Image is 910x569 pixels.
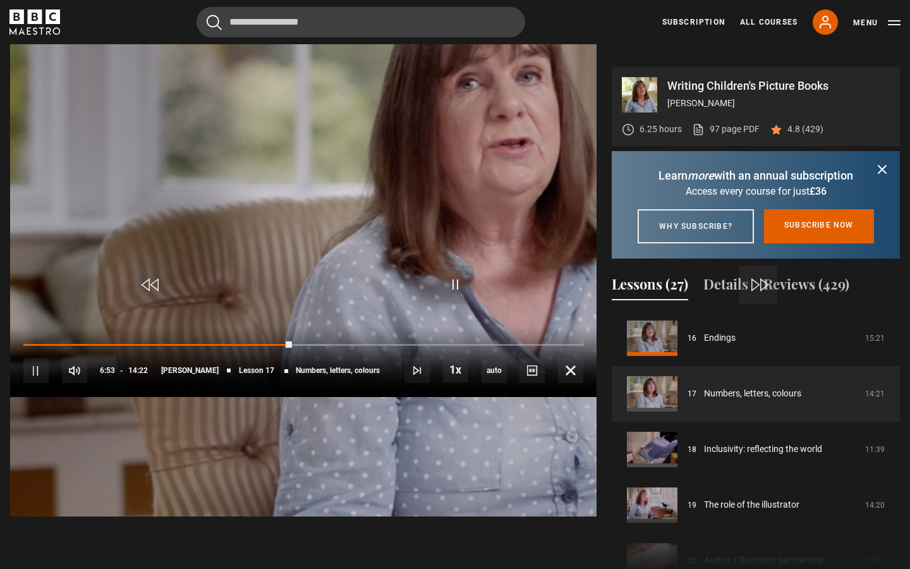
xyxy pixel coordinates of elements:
[787,123,823,136] p: 4.8 (429)
[23,344,583,346] div: Progress Bar
[120,366,123,375] span: -
[667,97,890,110] p: [PERSON_NAME]
[662,16,725,28] a: Subscription
[482,358,507,383] span: auto
[704,443,822,456] a: Inclusivity: reflecting the world
[703,274,748,300] button: Details
[638,209,754,243] a: Why subscribe?
[296,367,380,374] span: Numbers, letters, colours
[161,367,219,374] span: [PERSON_NAME]
[519,358,545,383] button: Captions
[612,274,688,300] button: Lessons (27)
[810,185,827,197] span: £36
[443,357,468,382] button: Playback Rate
[692,123,760,136] a: 97 page PDF
[740,16,798,28] a: All Courses
[9,9,60,35] svg: BBC Maestro
[62,358,87,383] button: Mute
[404,358,430,383] button: Next Lesson
[704,387,801,400] a: Numbers, letters, colours
[128,359,148,382] span: 14:22
[482,358,507,383] div: Current quality: 1080p
[667,80,890,92] p: Writing Children's Picture Books
[558,358,583,383] button: Fullscreen
[704,498,799,511] a: The role of the illustrator
[763,274,849,300] button: Reviews (429)
[640,123,682,136] p: 6.25 hours
[764,209,874,243] a: Subscribe now
[197,7,525,37] input: Search
[100,359,115,382] span: 6:53
[688,169,714,182] i: more
[23,358,49,383] button: Pause
[239,367,274,374] span: Lesson 17
[207,15,222,30] button: Submit the search query
[853,16,901,29] button: Toggle navigation
[627,184,885,199] p: Access every course for just
[10,67,597,397] video-js: Video Player
[627,167,885,184] p: Learn with an annual subscription
[704,331,736,345] a: Endings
